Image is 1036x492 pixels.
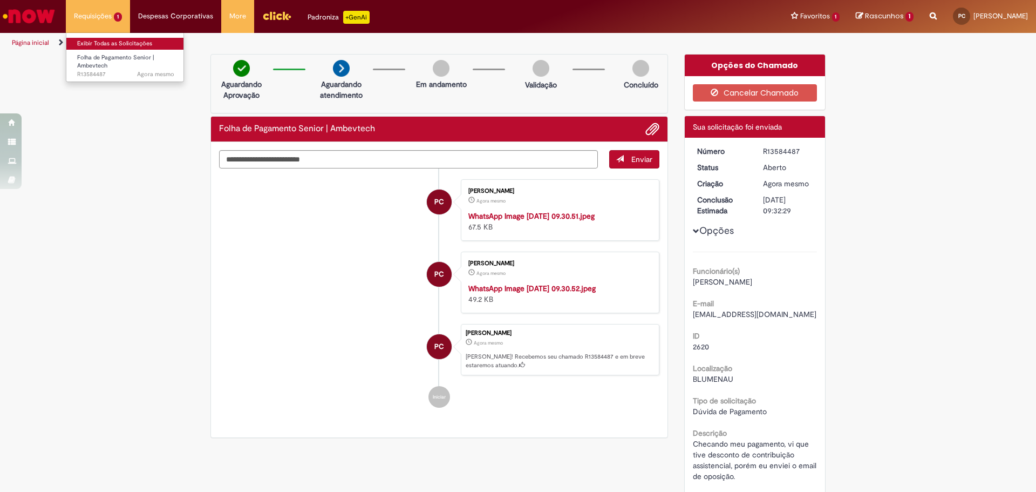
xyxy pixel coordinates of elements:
[763,178,813,189] div: 01/10/2025 09:32:25
[832,12,840,22] span: 1
[609,150,659,169] button: Enviar
[958,12,965,19] span: PC
[74,11,112,22] span: Requisições
[693,122,782,132] span: Sua solicitação foi enviada
[685,55,826,76] div: Opções do Chamado
[645,122,659,136] button: Adicionar anexos
[114,12,122,22] span: 1
[865,11,904,21] span: Rascunhos
[693,407,767,416] span: Dúvida de Pagamento
[427,262,452,287] div: Paloma Laurindo Calado
[466,353,653,369] p: [PERSON_NAME]! Recebemos seu chamado R13584487 e em breve estaremos atuando.
[533,60,549,77] img: img-circle-grey.png
[763,162,813,173] div: Aberto
[689,178,755,189] dt: Criação
[763,146,813,157] div: R13584487
[219,124,375,134] h2: Folha de Pagamento Senior | Ambevtech Histórico de tíquete
[856,11,914,22] a: Rascunhos
[468,283,648,305] div: 49.2 KB
[474,340,503,346] span: Agora mesmo
[525,79,557,90] p: Validação
[631,154,652,164] span: Enviar
[343,11,370,24] p: +GenAi
[466,330,653,336] div: [PERSON_NAME]
[689,194,755,216] dt: Conclusão Estimada
[468,284,596,293] a: WhatsApp Image [DATE] 09.30.52.jpeg
[693,266,740,276] b: Funcionário(s)
[434,261,444,287] span: PC
[905,12,914,22] span: 1
[333,60,350,77] img: arrow-next.png
[12,38,49,47] a: Página inicial
[416,79,467,90] p: Em andamento
[66,52,185,75] a: Aberto R13584487 : Folha de Pagamento Senior | Ambevtech
[624,79,658,90] p: Concluído
[468,211,648,232] div: 67.5 KB
[434,334,444,360] span: PC
[476,198,506,204] time: 01/10/2025 09:32:44
[233,60,250,77] img: check-circle-green.png
[693,342,709,352] span: 2620
[474,340,503,346] time: 01/10/2025 09:32:25
[219,150,598,169] textarea: Digite sua mensagem aqui...
[800,11,830,22] span: Favoritos
[427,190,452,214] div: Paloma Laurindo Calado
[693,363,732,373] b: Localização
[476,198,506,204] span: Agora mesmo
[693,396,756,406] b: Tipo de solicitação
[973,11,1028,21] span: [PERSON_NAME]
[693,331,700,341] b: ID
[476,270,506,277] span: Agora mesmo
[433,60,449,77] img: img-circle-grey.png
[315,79,367,100] p: Aguardando atendimento
[262,8,291,24] img: click_logo_yellow_360x200.png
[693,374,733,384] span: BLUMENAU
[763,179,809,188] time: 01/10/2025 09:32:25
[77,53,154,70] span: Folha de Pagamento Senior | Ambevtech
[476,270,506,277] time: 01/10/2025 09:32:44
[137,70,174,78] span: Agora mesmo
[693,277,752,287] span: [PERSON_NAME]
[308,11,370,24] div: Padroniza
[66,38,185,50] a: Exibir Todas as Solicitações
[219,169,659,419] ul: Histórico de tíquete
[434,189,444,215] span: PC
[632,60,649,77] img: img-circle-grey.png
[693,428,727,438] b: Descrição
[215,79,268,100] p: Aguardando Aprovação
[77,70,174,79] span: R13584487
[468,260,648,267] div: [PERSON_NAME]
[468,211,595,221] a: WhatsApp Image [DATE] 09.30.51.jpeg
[66,32,184,82] ul: Requisições
[468,188,648,194] div: [PERSON_NAME]
[229,11,246,22] span: More
[689,162,755,173] dt: Status
[693,439,819,481] span: Checando meu pagamento, vi que tive desconto de contribuição assistencial, porém eu enviei o emai...
[693,299,714,308] b: E-mail
[693,309,816,319] span: [EMAIL_ADDRESS][DOMAIN_NAME]
[8,33,683,53] ul: Trilhas de página
[763,194,813,216] div: [DATE] 09:32:29
[138,11,213,22] span: Despesas Corporativas
[137,70,174,78] time: 01/10/2025 09:32:27
[427,334,452,359] div: Paloma Laurindo Calado
[1,5,57,27] img: ServiceNow
[689,146,755,157] dt: Número
[219,324,659,376] li: Paloma Laurindo Calado
[763,179,809,188] span: Agora mesmo
[693,84,817,102] button: Cancelar Chamado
